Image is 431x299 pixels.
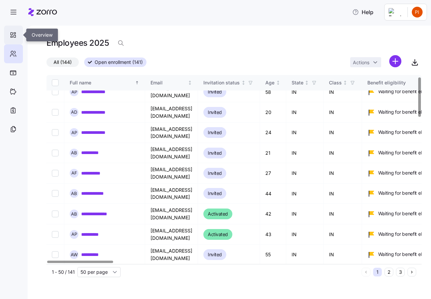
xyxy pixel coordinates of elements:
[95,58,143,67] span: Open enrollment (141)
[324,163,362,183] td: IN
[389,8,402,16] img: Employer logo
[145,102,198,122] td: [EMAIL_ADDRESS][DOMAIN_NAME]
[324,123,362,143] td: IN
[373,268,382,276] button: 1
[286,75,324,90] th: StateNot sorted
[286,102,324,122] td: IN
[145,204,198,224] td: [EMAIL_ADDRESS][DOMAIN_NAME]
[385,268,393,276] button: 2
[347,5,379,19] button: Help
[71,151,77,155] span: A B
[324,184,362,204] td: IN
[52,211,59,217] input: Select record 7
[71,191,77,196] span: A B
[260,163,286,183] td: 27
[54,58,72,67] span: All (144)
[52,231,59,238] input: Select record 8
[286,123,324,143] td: IN
[198,75,260,90] th: Invitation statusNot sorted
[352,8,373,16] span: Help
[145,224,198,245] td: [EMAIL_ADDRESS][DOMAIN_NAME]
[71,110,77,114] span: A D
[208,169,222,177] span: Invited
[208,108,222,116] span: Invited
[52,269,75,275] span: 1 - 50 / 141
[70,79,134,86] div: Full name
[260,224,286,245] td: 43
[71,232,77,236] span: A P
[350,57,381,67] button: Actions
[145,163,198,183] td: [EMAIL_ADDRESS][DOMAIN_NAME]
[208,251,222,259] span: Invited
[286,184,324,204] td: IN
[188,80,192,85] div: Not sorted
[71,90,77,94] span: A P
[260,204,286,224] td: 42
[52,190,59,197] input: Select record 6
[260,245,286,265] td: 55
[135,80,139,85] div: Sorted ascending
[324,245,362,265] td: IN
[260,82,286,102] td: 58
[145,143,198,163] td: [EMAIL_ADDRESS][DOMAIN_NAME]
[145,123,198,143] td: [EMAIL_ADDRESS][DOMAIN_NAME]
[208,88,222,96] span: Invited
[412,7,423,17] img: 24d6825ccf4887a4818050cadfd93e6d
[52,251,59,258] input: Select record 9
[52,109,59,116] input: Select record 2
[265,79,274,86] div: Age
[324,102,362,122] td: IN
[71,171,77,175] span: A F
[324,224,362,245] td: IN
[145,184,198,204] td: [EMAIL_ADDRESS][DOMAIN_NAME]
[208,210,228,218] span: Activated
[145,75,198,90] th: EmailNot sorted
[396,268,405,276] button: 3
[286,143,324,163] td: IN
[362,268,370,276] button: Previous page
[276,80,280,85] div: Not sorted
[324,75,362,90] th: ClassNot sorted
[286,82,324,102] td: IN
[203,79,240,86] div: Invitation status
[71,212,77,216] span: A B
[145,82,198,102] td: [EMAIL_ADDRESS][DOMAIN_NAME]
[260,123,286,143] td: 24
[286,245,324,265] td: IN
[260,184,286,204] td: 44
[145,245,198,265] td: [EMAIL_ADDRESS][DOMAIN_NAME]
[286,224,324,245] td: IN
[324,143,362,163] td: IN
[304,80,309,85] div: Not sorted
[324,82,362,102] td: IN
[260,143,286,163] td: 21
[343,80,347,85] div: Not sorted
[64,75,145,90] th: Full nameSorted ascending
[71,253,78,257] span: A W
[71,130,77,135] span: A P
[389,55,401,67] svg: add icon
[52,150,59,156] input: Select record 4
[52,170,59,177] input: Select record 5
[208,189,222,197] span: Invited
[208,149,222,157] span: Invited
[241,80,246,85] div: Not sorted
[208,128,222,137] span: Invited
[324,204,362,224] td: IN
[260,102,286,122] td: 20
[208,230,228,238] span: Activated
[286,163,324,183] td: IN
[286,204,324,224] td: IN
[353,60,369,65] span: Actions
[329,79,342,86] div: Class
[46,38,109,48] h1: Employees 2025
[151,79,187,86] div: Email
[292,79,303,86] div: State
[52,79,59,86] input: Select all records
[407,268,416,276] button: Next page
[52,129,59,136] input: Select record 3
[260,75,286,90] th: AgeNot sorted
[52,88,59,95] input: Select record 1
